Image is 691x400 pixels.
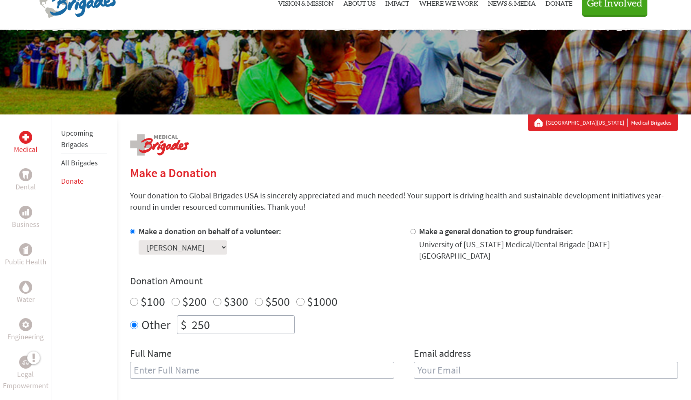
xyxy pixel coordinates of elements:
label: Email address [414,347,471,362]
a: All Brigades [61,158,98,167]
a: MedicalMedical [14,131,38,155]
label: Make a donation on behalf of a volunteer: [139,226,281,236]
div: Medical [19,131,32,144]
label: $200 [182,294,207,309]
img: Public Health [22,246,29,254]
li: Donate [61,172,107,190]
div: $ [177,316,190,334]
a: Upcoming Brigades [61,128,93,149]
p: Your donation to Global Brigades USA is sincerely appreciated and much needed! Your support is dr... [130,190,678,213]
div: Water [19,281,32,294]
img: Medical [22,134,29,141]
input: Enter Full Name [130,362,394,379]
p: Legal Empowerment [2,369,49,391]
label: $1000 [307,294,338,309]
div: Dental [19,168,32,181]
p: Public Health [5,256,46,268]
div: Business [19,206,32,219]
label: $300 [224,294,248,309]
div: Legal Empowerment [19,356,32,369]
li: All Brigades [61,154,107,172]
h2: Make a Donation [130,165,678,180]
label: $500 [265,294,290,309]
label: Full Name [130,347,172,362]
a: DentalDental [15,168,36,193]
img: Engineering [22,321,29,328]
a: EngineeringEngineering [7,318,44,343]
h4: Donation Amount [130,275,678,288]
a: [GEOGRAPHIC_DATA][US_STATE] [546,119,628,127]
p: Engineering [7,331,44,343]
input: Your Email [414,362,678,379]
img: Legal Empowerment [22,360,29,365]
li: Upcoming Brigades [61,124,107,154]
input: Enter Amount [190,316,294,334]
p: Dental [15,181,36,193]
a: Legal EmpowermentLegal Empowerment [2,356,49,391]
p: Water [17,294,35,305]
a: Donate [61,176,84,186]
img: Business [22,209,29,215]
img: Dental [22,171,29,178]
div: Engineering [19,318,32,331]
a: BusinessBusiness [12,206,40,230]
a: Public HealthPublic Health [5,243,46,268]
p: Medical [14,144,38,155]
div: University of [US_STATE] Medical/Dental Brigade [DATE] [GEOGRAPHIC_DATA] [419,239,678,262]
label: $100 [141,294,165,309]
label: Make a general donation to group fundraiser: [419,226,573,236]
div: Public Health [19,243,32,256]
img: Water [22,282,29,292]
p: Business [12,219,40,230]
div: Medical Brigades [534,119,671,127]
img: logo-medical.png [130,134,189,156]
label: Other [141,315,170,334]
a: WaterWater [17,281,35,305]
